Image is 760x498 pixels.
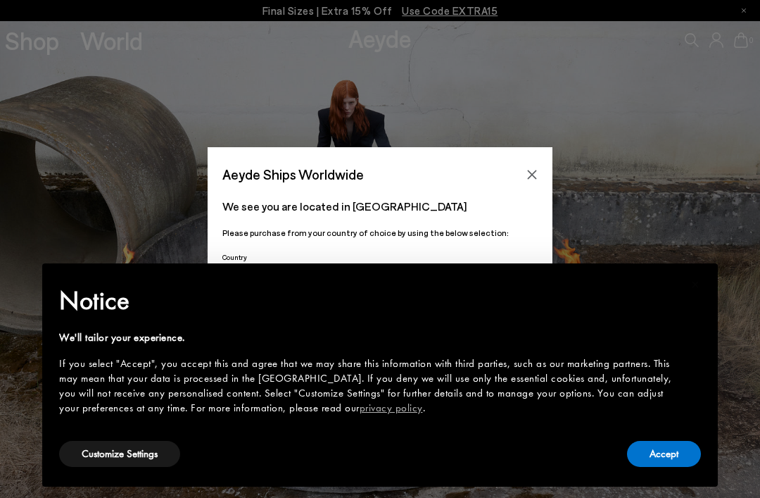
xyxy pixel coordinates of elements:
[678,268,712,301] button: Close this notice
[222,198,538,215] p: We see you are located in [GEOGRAPHIC_DATA]
[222,226,538,239] p: Please purchase from your country of choice by using the below selection:
[59,441,180,467] button: Customize Settings
[521,164,543,185] button: Close
[59,330,678,345] div: We'll tailor your experience.
[627,441,701,467] button: Accept
[222,162,364,187] span: Aeyde Ships Worldwide
[691,273,700,295] span: ×
[360,401,423,415] a: privacy policy
[59,282,678,319] h2: Notice
[59,356,678,416] div: If you select "Accept", you accept this and agree that we may share this information with third p...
